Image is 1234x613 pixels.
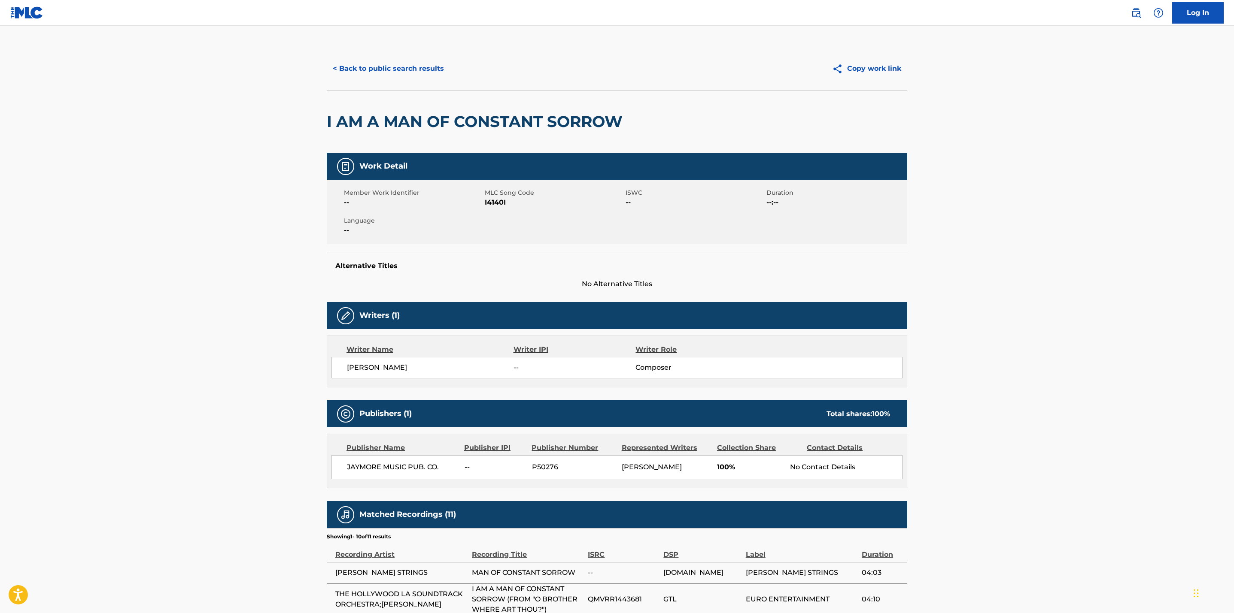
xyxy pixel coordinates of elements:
[663,541,741,560] div: DSP
[1172,2,1224,24] a: Log In
[663,594,741,604] span: GTL
[359,510,456,519] h5: Matched Recordings (11)
[635,344,747,355] div: Writer Role
[1153,8,1164,18] img: help
[766,197,905,208] span: --:--
[790,462,902,472] div: No Contact Details
[626,197,764,208] span: --
[532,462,615,472] span: P50276
[359,409,412,419] h5: Publishers (1)
[344,197,483,208] span: --
[588,594,659,604] span: QMVRR1443681
[327,533,391,541] p: Showing 1 - 10 of 11 results
[340,311,351,321] img: Writers
[327,279,907,289] span: No Alternative Titles
[1194,580,1199,606] div: Trascina
[1131,8,1141,18] img: search
[327,112,627,131] h2: I AM A MAN OF CONSTANT SORROW
[485,188,623,197] span: MLC Song Code
[746,541,857,560] div: Label
[766,188,905,197] span: Duration
[827,409,890,419] div: Total shares:
[346,344,514,355] div: Writer Name
[514,344,636,355] div: Writer IPI
[340,409,351,419] img: Publishers
[472,541,584,560] div: Recording Title
[663,568,741,578] span: [DOMAIN_NAME]
[872,410,890,418] span: 100 %
[717,443,800,453] div: Collection Share
[359,161,407,171] h5: Work Detail
[746,568,857,578] span: [PERSON_NAME] STRINGS
[10,6,43,19] img: MLC Logo
[485,197,623,208] span: I4140I
[1191,572,1234,613] iframe: Chat Widget
[359,311,400,320] h5: Writers (1)
[344,216,483,225] span: Language
[746,594,857,604] span: EURO ENTERTAINMENT
[346,443,458,453] div: Publisher Name
[826,58,907,79] button: Copy work link
[335,262,899,270] h5: Alternative Titles
[464,443,525,453] div: Publisher IPI
[347,362,514,373] span: [PERSON_NAME]
[340,161,351,172] img: Work Detail
[635,362,747,373] span: Composer
[862,541,903,560] div: Duration
[1150,4,1167,21] div: Help
[862,594,903,604] span: 04:10
[327,58,450,79] button: < Back to public search results
[717,462,784,472] span: 100%
[514,362,635,373] span: --
[335,568,468,578] span: [PERSON_NAME] STRINGS
[465,462,526,472] span: --
[472,568,584,578] span: MAN OF CONSTANT SORROW
[532,443,615,453] div: Publisher Number
[807,443,890,453] div: Contact Details
[622,463,682,471] span: [PERSON_NAME]
[622,443,711,453] div: Represented Writers
[344,225,483,236] span: --
[832,63,847,74] img: Copy work link
[344,188,483,197] span: Member Work Identifier
[340,510,351,520] img: Matched Recordings
[626,188,764,197] span: ISWC
[1191,572,1234,613] div: Widget chat
[862,568,903,578] span: 04:03
[347,462,458,472] span: JAYMORE MUSIC PUB. CO.
[588,541,659,560] div: ISRC
[335,589,468,610] span: THE HOLLYWOOD LA SOUNDTRACK ORCHESTRA;[PERSON_NAME]
[588,568,659,578] span: --
[335,541,468,560] div: Recording Artist
[1128,4,1145,21] a: Public Search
